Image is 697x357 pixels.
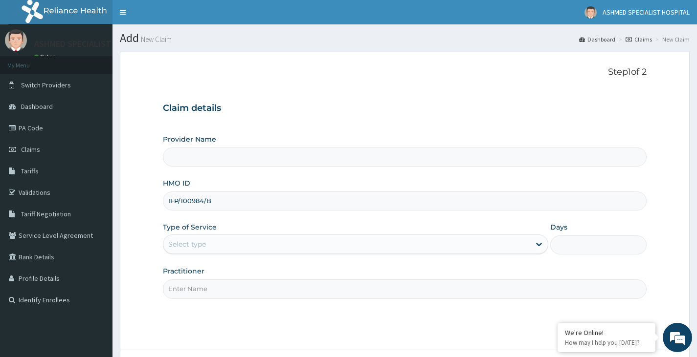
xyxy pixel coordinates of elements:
[34,53,58,60] a: Online
[163,178,190,188] label: HMO ID
[21,145,40,154] span: Claims
[120,32,690,44] h1: Add
[34,40,151,48] p: ASHMED SPECIALIST HOSPITAL
[160,5,184,28] div: Minimize live chat window
[603,8,690,17] span: ASHMED SPECIALIST HOSPITAL
[21,167,39,175] span: Tariffs
[579,35,615,43] a: Dashboard
[139,36,172,43] small: New Claim
[163,279,647,298] input: Enter Name
[585,6,597,19] img: User Image
[21,81,71,89] span: Switch Providers
[5,246,186,280] textarea: Type your message and hit 'Enter'
[565,328,648,337] div: We're Online!
[21,210,71,218] span: Tariff Negotiation
[51,55,164,67] div: Chat with us now
[168,239,206,249] div: Select type
[163,103,647,114] h3: Claim details
[550,222,567,232] label: Days
[163,222,217,232] label: Type of Service
[18,49,40,73] img: d_794563401_company_1708531726252_794563401
[565,338,648,347] p: How may I help you today?
[163,191,647,210] input: Enter HMO ID
[57,113,135,211] span: We're online!
[21,102,53,111] span: Dashboard
[163,266,204,276] label: Practitioner
[163,67,647,78] p: Step 1 of 2
[626,35,652,43] a: Claims
[5,29,27,51] img: User Image
[653,35,690,43] li: New Claim
[163,134,216,144] label: Provider Name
